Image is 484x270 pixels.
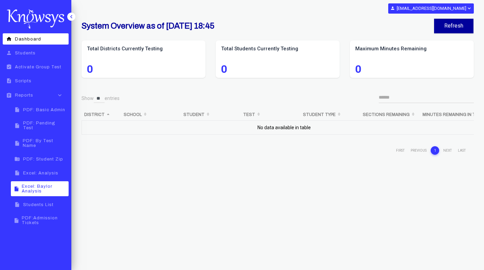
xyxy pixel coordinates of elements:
th: Student: activate to sort column ascending [181,109,240,120]
i: home [5,36,13,42]
span: Activate Group Test [15,65,61,69]
b: Student [183,112,204,117]
b: [EMAIL_ADDRESS][DOMAIN_NAME] [397,6,466,11]
span: 0 [355,65,468,73]
span: 0 [87,65,200,73]
i: keyboard_arrow_left [68,13,75,20]
i: insert_drive_file [13,140,21,146]
label: Maximum Minutes Remaining [355,45,468,52]
span: PDF: Pending Test [23,121,67,130]
label: Total Districts Currently Testing [87,45,200,52]
i: insert_drive_file [13,170,21,176]
span: 0 [221,65,334,73]
span: Excel: Baylor Analysis [22,184,67,193]
i: assignment_turned_in [5,64,13,70]
label: Total Students Currently Testing [221,45,334,52]
b: Student Type [303,112,336,117]
th: District: activate to sort column descending [82,109,121,120]
i: description [5,78,13,84]
span: Students [15,51,36,55]
button: Refresh [434,19,473,33]
b: School [124,112,142,117]
span: PDF: By Test Name [23,138,67,148]
i: insert_drive_file [13,202,21,207]
label: Show entries [82,94,120,103]
i: insert_drive_file [13,186,20,192]
i: person [390,6,395,11]
i: folder_zip [13,156,21,162]
span: Scripts [15,79,32,83]
span: Dashboard [15,37,41,41]
th: Student Type: activate to sort column ascending [300,109,360,120]
b: Test [243,112,255,117]
i: insert_drive_file [13,218,20,223]
th: Test: activate to sort column ascending [240,109,300,120]
th: School: activate to sort column ascending [121,109,181,120]
i: assignment [5,92,13,98]
span: PDF:Admission Tickets [22,216,67,225]
span: Excel: Analysis [23,171,58,175]
i: expand_more [466,5,471,11]
th: Sections Remaining: activate to sort column ascending [360,109,420,120]
span: Students List [23,202,54,207]
b: District [84,112,105,117]
b: System Overview as of [DATE] 18:45 [82,21,214,30]
i: person [5,50,13,56]
span: PDF: Basic Admin [23,107,65,112]
span: PDF: Student Zip [23,157,63,162]
b: Sections Remaining [363,112,410,117]
i: insert_drive_file [13,123,21,129]
i: insert_drive_file [13,107,21,113]
a: 1 [431,146,439,155]
i: keyboard_arrow_down [55,92,65,99]
span: Reports [15,93,33,98]
select: Showentries [94,94,105,103]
